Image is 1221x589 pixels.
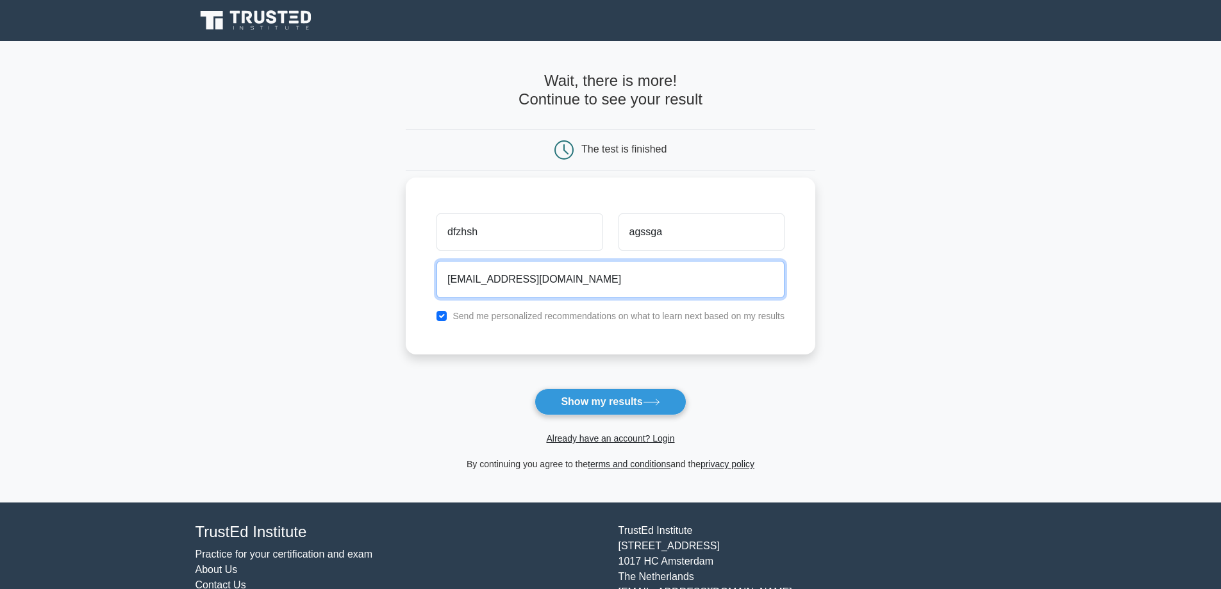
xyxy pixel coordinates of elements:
a: About Us [195,564,238,575]
div: The test is finished [581,144,667,154]
a: Practice for your certification and exam [195,549,373,560]
input: First name [436,213,602,251]
div: By continuing you agree to the and the [398,456,823,472]
label: Send me personalized recommendations on what to learn next based on my results [453,311,785,321]
input: Last name [619,213,785,251]
h4: TrustEd Institute [195,523,603,542]
h4: Wait, there is more! Continue to see your result [406,72,815,109]
a: terms and conditions [588,459,670,469]
button: Show my results [535,388,686,415]
input: Email [436,261,785,298]
a: Already have an account? Login [546,433,674,444]
a: privacy policy [701,459,754,469]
